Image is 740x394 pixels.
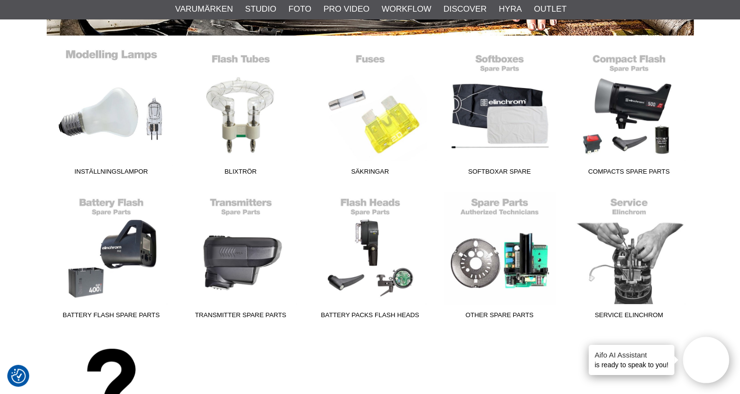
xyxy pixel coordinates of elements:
[11,367,26,385] button: Samtyckesinställningar
[245,3,276,16] a: Studio
[11,369,26,383] img: Revisit consent button
[435,310,564,323] span: Other Spare parts
[589,345,674,375] div: is ready to speak to you!
[176,192,306,323] a: Transmitter Spare Parts
[443,3,487,16] a: Discover
[564,310,694,323] span: Service Elinchrom
[564,49,694,180] a: Compacts Spare Parts
[435,167,564,180] span: Softboxar Spare
[306,167,435,180] span: Säkringar
[47,49,176,180] a: Inställningslampor
[324,3,369,16] a: Pro Video
[381,3,431,16] a: Workflow
[435,49,564,180] a: Softboxar Spare
[176,310,306,323] span: Transmitter Spare Parts
[176,49,306,180] a: Blixtrör
[306,49,435,180] a: Säkringar
[564,192,694,323] a: Service Elinchrom
[595,350,668,360] h4: Aifo AI Assistant
[47,192,176,323] a: Battery Flash Spare parts
[435,192,564,323] a: Other Spare parts
[306,192,435,323] a: Battery Packs Flash Heads
[176,167,306,180] span: Blixtrör
[564,167,694,180] span: Compacts Spare Parts
[47,310,176,323] span: Battery Flash Spare parts
[534,3,566,16] a: Outlet
[499,3,522,16] a: Hyra
[175,3,233,16] a: Varumärken
[306,310,435,323] span: Battery Packs Flash Heads
[289,3,311,16] a: Foto
[47,167,176,180] span: Inställningslampor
